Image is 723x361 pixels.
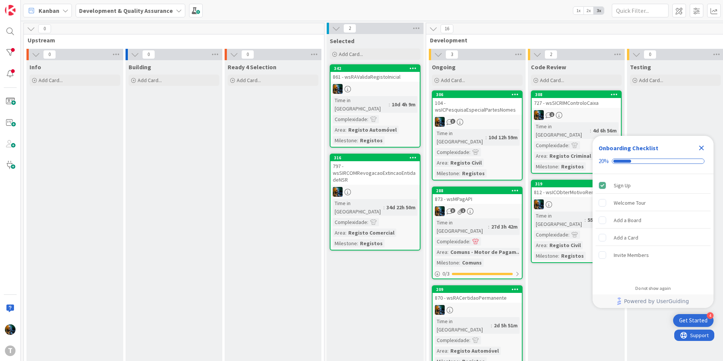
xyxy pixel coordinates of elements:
div: JC [433,305,522,315]
div: Milestone [534,252,558,260]
span: 16 [441,24,453,33]
span: : [469,237,470,246]
span: : [568,141,569,149]
span: : [357,136,358,145]
div: 0/3 [433,269,522,279]
div: 316 [334,155,420,160]
div: 812 - wsICObterMotivoRenovacao [532,187,621,197]
div: 319 [535,181,621,187]
span: : [459,258,460,267]
div: Registos [358,136,385,145]
span: : [590,126,591,135]
span: : [558,162,559,171]
span: Selected [330,37,354,45]
span: Add Card... [339,51,363,58]
div: Registo Comercial [346,229,396,237]
div: JC [532,199,621,209]
a: 306104 - wsICPesquisaEspecialPartesNomesJCTime in [GEOGRAPHIC_DATA]:10d 12h 59mComplexidade:Area:... [432,90,523,180]
div: Time in [GEOGRAPHIC_DATA] [534,212,585,228]
div: Milestone [435,258,459,267]
div: JC [330,84,420,94]
div: 34d 22h 50m [385,203,417,212]
div: Add a Board [614,216,641,225]
div: 342861 - wsRAValidaRegistoInicial [330,65,420,82]
span: Add Card... [540,77,564,84]
img: JC [333,187,343,197]
div: Complexidade [534,141,568,149]
div: Time in [GEOGRAPHIC_DATA] [333,96,389,113]
div: Registo Civil [548,241,583,249]
img: Visit kanbanzone.com [5,5,16,16]
span: Add Card... [138,77,162,84]
div: Milestone [435,169,459,177]
span: : [469,148,470,156]
span: : [558,252,559,260]
span: 3 [450,119,455,124]
div: Comuns - Motor de Pagam... [448,248,523,256]
div: JC [532,110,621,120]
span: 0 / 3 [442,270,450,278]
div: Time in [GEOGRAPHIC_DATA] [534,122,590,139]
div: Complexidade [435,237,469,246]
div: JC [433,206,522,216]
div: Checklist items [593,174,714,280]
div: Invite Members is incomplete. [596,247,711,263]
a: 316797 - wsSIRCOMRevogacaoExtincaoEntidadeNSRJCTime in [GEOGRAPHIC_DATA]:34d 22h 50mComplexidade:... [330,154,420,251]
div: Time in [GEOGRAPHIC_DATA] [435,218,488,235]
div: 2d 5h 51m [492,321,520,330]
div: Milestone [333,239,357,247]
div: 316797 - wsSIRCOMRevogacaoExtincaoEntidadeNSR [330,154,420,185]
span: Add Card... [441,77,465,84]
div: 870 - wsRACertidaoPermanente [433,293,522,303]
div: Area [435,347,447,355]
div: 861 - wsRAValidaRegistoInicial [330,72,420,82]
span: : [469,336,470,344]
img: JC [333,84,343,94]
div: 288873 - wsMPagAPI [433,187,522,204]
a: 308727 - wsSICRIMControloCaixaJCTime in [GEOGRAPHIC_DATA]:4d 6h 56mComplexidade:Area:Registo Crim... [531,90,622,174]
span: : [546,241,548,249]
div: Area [333,229,345,237]
span: : [389,100,390,109]
img: JC [435,305,445,315]
div: Close Checklist [695,142,707,154]
div: T [5,345,16,356]
div: 797 - wsSIRCOMRevogacaoExtincaoEntidadeNSR [330,161,420,185]
span: 3 [445,50,458,59]
span: Code Review [531,63,566,71]
div: Registo Civil [448,159,484,167]
span: 0 [43,50,56,59]
div: JC [433,117,522,127]
div: Footer [593,294,714,308]
div: 209 [436,287,522,292]
div: 308727 - wsSICRIMControloCaixa [532,91,621,108]
span: : [459,169,460,177]
div: Registos [358,239,385,247]
span: Ongoing [432,63,456,71]
a: Powered by UserGuiding [596,294,710,308]
span: Upstream [28,36,315,44]
span: : [367,115,368,123]
div: Registos [559,252,586,260]
div: 308 [535,92,621,97]
div: Registos [460,169,487,177]
span: 0 [644,50,656,59]
span: 1 [549,112,554,117]
div: Milestone [534,162,558,171]
div: Add a Board is incomplete. [596,212,711,229]
a: 342861 - wsRAValidaRegistoInicialJCTime in [GEOGRAPHIC_DATA]:10d 4h 9mComplexidade:Area:Registo A... [330,64,420,148]
span: Info [29,63,41,71]
div: 20% [599,158,609,165]
span: : [585,216,586,224]
div: Time in [GEOGRAPHIC_DATA] [435,317,491,334]
div: 10d 4h 9m [390,100,417,109]
span: 3 [450,208,455,213]
span: : [367,218,368,226]
div: Area [435,248,447,256]
div: Add a Card [614,233,638,242]
div: 55d 21h 38m [586,216,619,224]
span: : [491,321,492,330]
div: 306 [436,92,522,97]
img: JC [435,117,445,127]
span: 1 [461,208,465,213]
